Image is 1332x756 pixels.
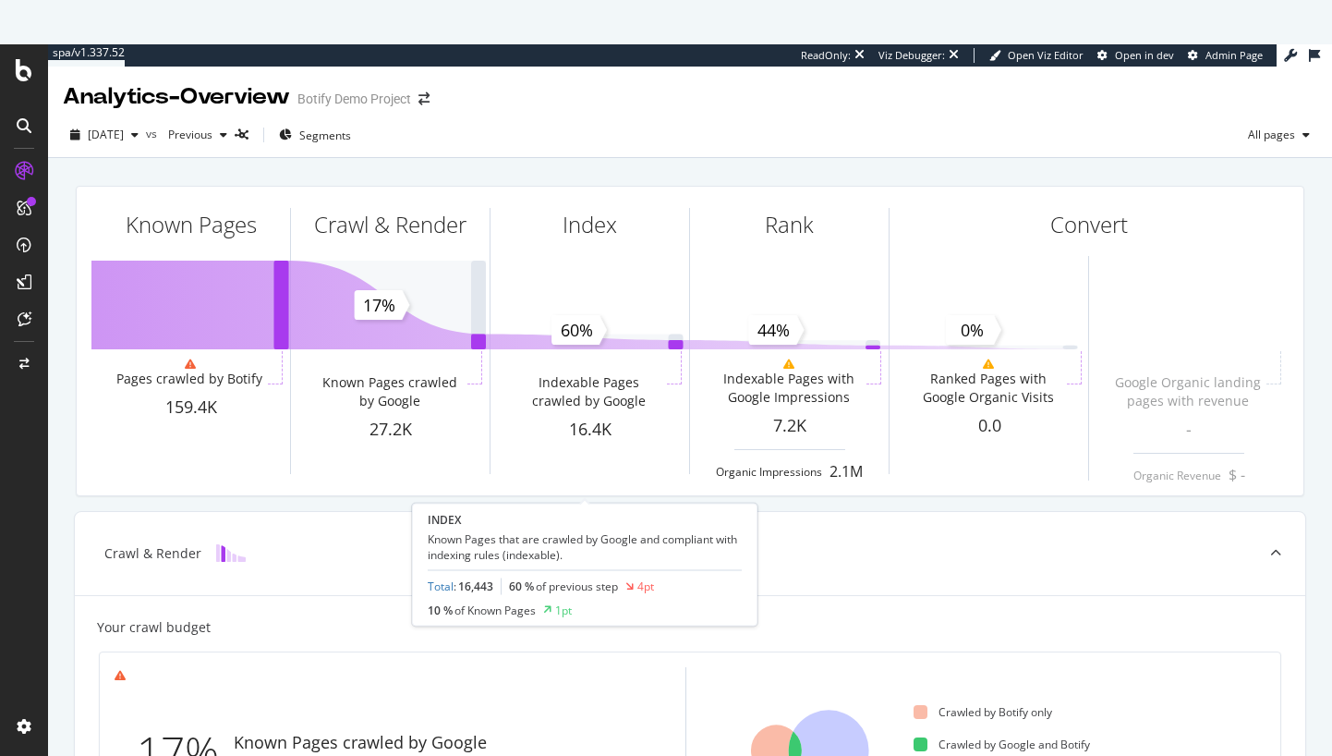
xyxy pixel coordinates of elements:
div: Indexable Pages crawled by Google [515,373,664,410]
span: 2025 Sep. 27th [88,127,124,142]
div: INDEX [428,512,742,528]
div: spa/v1.337.52 [48,44,125,60]
div: Viz Debugger: [878,48,945,63]
img: block-icon [216,544,246,562]
div: Indexable Pages with Google Impressions [715,370,864,407]
div: Analytics - Overview [63,81,290,113]
div: Known Pages that are crawled by Google and compliant with indexing rules (indexable). [428,531,742,563]
div: Crawled by Botify only [914,704,1052,720]
div: 2.1M [829,461,863,482]
iframe: Intercom live chat [1269,693,1314,738]
div: 159.4K [91,396,290,420]
div: 16.4K [490,418,689,442]
button: Previous [161,120,235,150]
span: Admin Page [1205,48,1263,62]
div: Botify Demo Project [297,90,411,108]
div: Pages crawled by Botify [116,370,262,388]
a: Admin Page [1188,48,1263,63]
a: spa/v1.337.52 [48,44,125,67]
span: Open in dev [1115,48,1174,62]
div: Index [563,209,617,240]
div: 1pt [555,602,572,617]
div: Known Pages [126,209,257,240]
span: Open Viz Editor [1008,48,1084,62]
span: of previous step [536,579,618,594]
div: : [428,579,493,594]
div: Rank [765,209,814,240]
div: Organic Impressions [716,464,822,480]
div: ReadOnly: [801,48,851,63]
div: Your crawl budget [97,618,211,637]
div: 7.2K [690,414,889,438]
button: All pages [1241,120,1317,150]
div: 60 % [509,579,618,594]
div: arrow-right-arrow-left [418,92,430,105]
span: Previous [161,127,212,142]
div: Known Pages crawled by Google [234,731,487,755]
span: All pages [1241,127,1295,142]
div: 27.2K [291,418,490,442]
span: of Known Pages [454,602,536,617]
div: 10 % [428,602,536,617]
span: 16,443 [458,579,493,594]
div: Crawl & Render [104,544,201,563]
a: Total [428,579,454,594]
button: [DATE] [63,120,146,150]
div: Known Pages crawled by Google [316,373,465,410]
div: 4pt [637,579,654,594]
div: Crawl & Render [314,209,466,240]
a: Open in dev [1097,48,1174,63]
span: vs [146,126,161,141]
a: Open Viz Editor [989,48,1084,63]
span: Segments [299,128,351,143]
div: Crawled by Google and Botify [914,737,1090,752]
button: Segments [272,120,358,150]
